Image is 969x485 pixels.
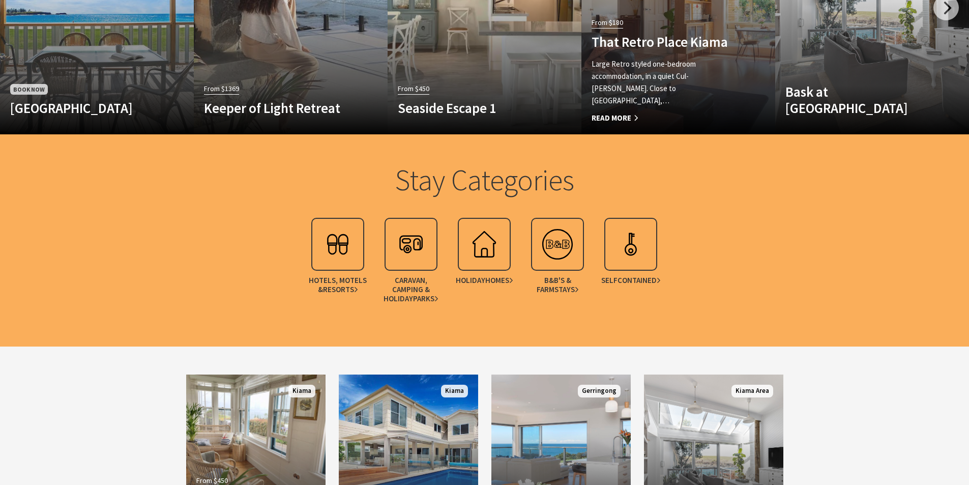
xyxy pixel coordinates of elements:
[448,218,521,308] a: HolidayHomes
[592,112,736,124] span: Read More
[398,83,429,95] span: From $450
[731,385,773,397] span: Kiama Area
[464,224,505,265] img: holhouse.svg
[398,100,542,116] h4: Seaside Escape 1
[288,385,315,397] span: Kiama
[537,285,579,294] span: Farmstays
[204,100,348,116] h4: Keeper of Light Retreat
[10,100,155,116] h4: [GEOGRAPHIC_DATA]
[301,218,374,308] a: Hotels, Motels &Resorts
[526,276,590,294] span: B&B's &
[592,34,736,50] h4: That Retro Place Kiama
[601,276,661,285] span: Self
[374,218,448,308] a: Caravan, Camping & HolidayParks
[323,285,358,294] span: Resorts
[379,276,443,303] span: Caravan, Camping & Holiday
[594,218,667,308] a: SelfContained
[592,58,736,107] p: Large Retro styled one-bedroom accommodation, in a quiet Cul-[PERSON_NAME]. Close to [GEOGRAPHIC_...
[456,276,513,285] span: Holiday
[485,276,513,285] span: Homes
[610,224,651,265] img: apartment.svg
[10,84,48,95] span: Book Now
[285,162,684,198] h2: Stay Categories
[785,83,930,117] h4: Bask at [GEOGRAPHIC_DATA]
[306,276,370,294] span: Hotels, Motels &
[391,224,431,265] img: campmotor.svg
[204,83,239,95] span: From $1369
[441,385,468,397] span: Kiama
[521,218,594,308] a: B&B's &Farmstays
[578,385,621,397] span: Gerringong
[537,224,578,265] img: bedbreakfa.svg
[317,224,358,265] img: hotel.svg
[592,17,623,28] span: From $180
[618,276,661,285] span: Contained
[413,294,438,303] span: Parks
